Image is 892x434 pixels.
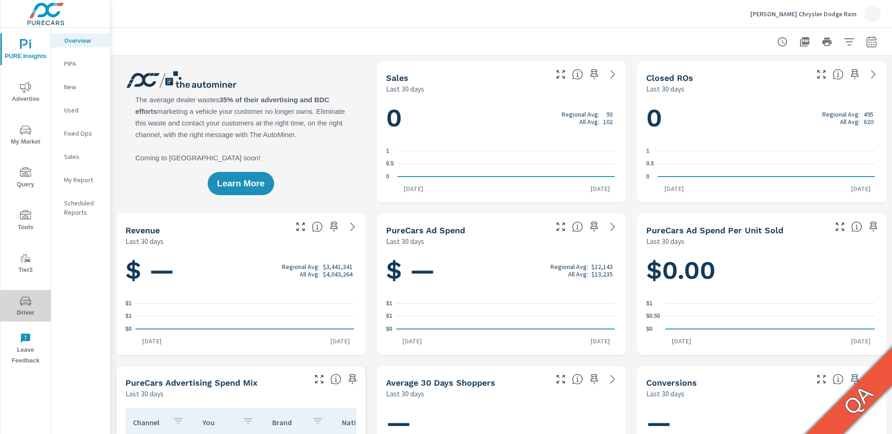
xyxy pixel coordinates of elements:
span: Total sales revenue over the selected date range. [Source: This data is sourced from the dealer’s... [312,221,323,232]
p: 620 [864,118,873,125]
p: Used [64,105,103,115]
span: Leave Feedback [3,333,48,366]
p: 93 [606,111,613,118]
span: Save this to your personalized report [345,372,360,387]
h1: $ — [125,255,356,286]
button: Make Fullscreen [814,372,829,387]
span: Average cost of advertising per each vehicle sold at the dealer over the selected date range. The... [851,221,862,232]
a: See more details in report [605,219,620,234]
button: Make Fullscreen [553,219,568,234]
p: Regional Avg: [282,263,320,270]
p: Channel [133,418,165,427]
p: Fixed Ops [64,129,103,138]
span: Save this to your personalized report [866,219,881,234]
h5: PureCars Ad Spend Per Unit Sold [646,225,783,235]
a: See more details in report [605,372,620,387]
p: Last 30 days [125,236,164,247]
div: New [51,80,110,94]
span: Save this to your personalized report [587,372,602,387]
button: Make Fullscreen [553,67,568,82]
h5: Conversions [646,378,697,388]
p: You [203,418,235,427]
text: 0 [386,173,389,180]
p: Regional Avg: [551,263,588,270]
text: $1 [386,300,393,307]
span: Advertise [3,82,48,105]
div: My Report [51,173,110,187]
div: nav menu [0,28,51,370]
text: 1 [386,148,389,154]
p: Last 30 days [646,236,684,247]
text: 0.5 [646,161,654,167]
text: 0.5 [386,161,394,167]
h1: $0.00 [646,255,877,286]
p: [DATE] [584,184,617,193]
h5: PureCars Ad Spend [386,225,465,235]
text: $1 [125,313,132,320]
div: Overview [51,33,110,47]
span: My Market [3,125,48,147]
button: Make Fullscreen [553,372,568,387]
p: [DATE] [396,336,428,346]
span: Save this to your personalized report [327,219,341,234]
h1: 0 [386,102,617,134]
button: Learn More [208,172,274,195]
div: Used [51,103,110,117]
span: Save this to your personalized report [587,67,602,82]
h5: Revenue [125,225,160,235]
span: Save this to your personalized report [587,219,602,234]
p: Regional Avg: [562,111,599,118]
div: PIPA [51,57,110,71]
button: Apply Filters [840,33,859,51]
button: Make Fullscreen [293,219,308,234]
span: Save this to your personalized report [847,372,862,387]
h5: Closed ROs [646,73,693,83]
text: $0 [646,326,653,332]
button: Make Fullscreen [312,372,327,387]
span: Driver [3,296,48,318]
p: [DATE] [397,184,430,193]
p: All Avg: [579,118,599,125]
p: 495 [864,111,873,118]
p: [DATE] [845,184,877,193]
h1: $ — [386,255,617,286]
p: [PERSON_NAME] Chrysler Dodge Ram [750,10,857,18]
p: [DATE] [136,336,168,346]
div: Sales [51,150,110,164]
span: Total cost of media for all PureCars channels for the selected dealership group over the selected... [572,221,583,232]
button: Make Fullscreen [833,219,847,234]
p: Overview [64,36,103,45]
p: $13,235 [591,270,613,278]
span: The number of dealer-specified goals completed by a visitor. [Source: This data is provided by th... [833,374,844,385]
p: Last 30 days [386,388,424,399]
p: [DATE] [584,336,617,346]
p: New [64,82,103,92]
button: Make Fullscreen [814,67,829,82]
p: [DATE] [665,336,698,346]
text: $1 [125,300,132,307]
h5: Sales [386,73,408,83]
p: All Avg: [840,118,860,125]
h5: Average 30 Days Shoppers [386,378,495,388]
text: 0 [646,173,649,180]
span: This table looks at how you compare to the amount of budget you spend per channel as opposed to y... [330,374,341,385]
text: $1 [646,300,653,307]
p: Scheduled Reports [64,198,103,217]
p: $12,143 [591,263,613,270]
p: Brand [272,418,305,427]
span: Learn More [217,179,264,188]
a: See more details in report [866,372,881,387]
p: $4,043,264 [323,270,353,278]
p: $3,441,341 [323,263,353,270]
a: See more details in report [345,219,360,234]
span: A rolling 30 day total of daily Shoppers on the dealership website, averaged over the selected da... [572,374,583,385]
span: Save this to your personalized report [847,67,862,82]
p: [DATE] [324,336,356,346]
span: Number of Repair Orders Closed by the selected dealership group over the selected time range. [So... [833,69,844,80]
p: Last 30 days [386,83,424,94]
h1: 0 [646,102,877,134]
p: Regional Avg: [822,111,860,118]
p: National [342,418,374,427]
text: 1 [646,148,649,154]
text: $0.50 [646,313,660,320]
